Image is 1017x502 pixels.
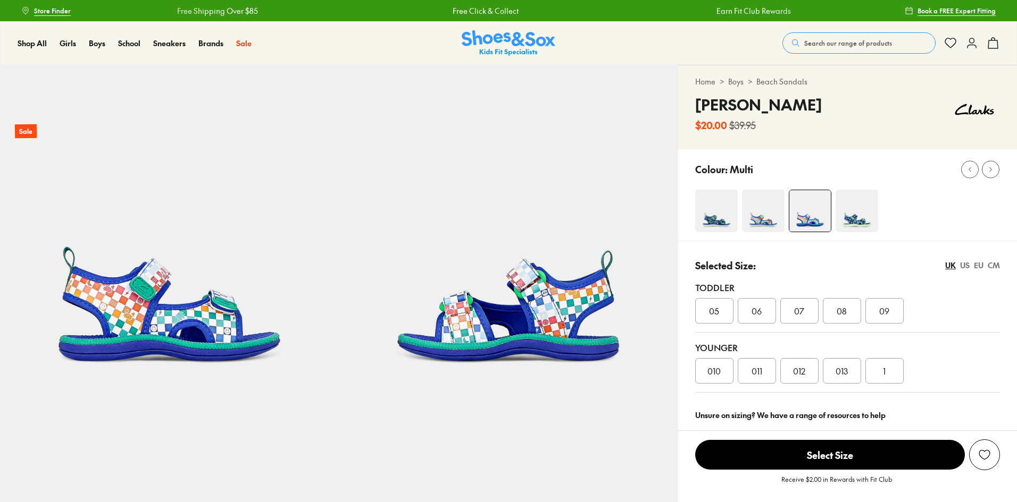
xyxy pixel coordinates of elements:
span: Search our range of products [804,38,892,48]
p: Receive $2.00 in Rewards with Fit Club [781,474,892,494]
button: Select Size [695,439,965,470]
a: Free Click & Collect [451,5,517,16]
b: $20.00 [695,118,727,132]
span: Sale [236,38,252,48]
a: Boys [89,38,105,49]
span: Book a FREE Expert Fitting [918,6,996,15]
span: Brands [198,38,223,48]
span: 09 [879,304,889,317]
img: 4-553493_1 [742,190,785,232]
div: > > [695,76,1000,87]
a: Home [695,76,715,87]
a: Shoes & Sox [462,30,555,56]
span: Store Finder [34,6,71,15]
span: 011 [752,364,762,377]
span: 06 [752,304,762,317]
span: Sneakers [153,38,186,48]
div: Unsure on sizing? We have a range of resources to help [695,410,1000,421]
span: Girls [60,38,76,48]
p: Multi [730,162,753,176]
p: Sale [15,124,37,139]
img: Fisher Multi [789,190,831,232]
a: Shop All [18,38,47,49]
img: 4-503394_1 [836,190,878,232]
a: Beach Sandals [756,76,807,87]
div: UK [945,260,956,271]
button: Search our range of products [782,32,936,54]
img: Fisher Multi [339,65,678,403]
button: Add to Wishlist [969,439,1000,470]
s: $39.95 [729,118,756,132]
span: 05 [709,304,719,317]
span: 1 [883,364,886,377]
a: Sneakers [153,38,186,49]
img: Vendor logo [949,93,1000,125]
a: Boys [728,76,744,87]
div: EU [974,260,983,271]
img: SNS_Logo_Responsive.svg [462,30,555,56]
a: Sale [236,38,252,49]
h4: [PERSON_NAME] [695,93,822,116]
span: 012 [793,364,805,377]
span: School [118,38,140,48]
img: 4-554530_1 [695,190,738,232]
span: 08 [837,304,847,317]
div: Younger [695,341,1000,354]
span: 010 [707,364,721,377]
a: Girls [60,38,76,49]
a: School [118,38,140,49]
a: Store Finder [21,1,71,20]
a: Book a FREE Expert Fitting [905,1,996,20]
a: Brands [198,38,223,49]
div: CM [988,260,1000,271]
span: Select Size [695,440,965,470]
p: Selected Size: [695,258,756,273]
span: Shop All [18,38,47,48]
div: Toddler [695,281,1000,294]
span: 013 [836,364,848,377]
a: Earn Fit Club Rewards [715,5,789,16]
div: US [960,260,970,271]
span: 07 [794,304,804,317]
a: Free Shipping Over $85 [176,5,256,16]
span: Boys [89,38,105,48]
p: Colour: [695,162,728,176]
